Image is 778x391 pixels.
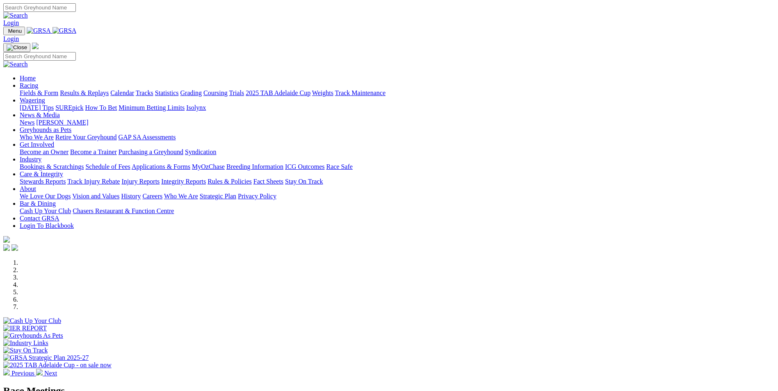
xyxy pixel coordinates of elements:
[192,163,225,170] a: MyOzChase
[3,370,36,377] a: Previous
[3,354,89,361] img: GRSA Strategic Plan 2025-27
[203,89,228,96] a: Coursing
[20,222,74,229] a: Login To Blackbook
[20,148,68,155] a: Become an Owner
[20,170,63,177] a: Care & Integrity
[3,12,28,19] img: Search
[161,178,206,185] a: Integrity Reports
[20,207,775,215] div: Bar & Dining
[3,339,48,347] img: Industry Links
[8,28,22,34] span: Menu
[20,215,59,222] a: Contact GRSA
[3,43,30,52] button: Toggle navigation
[20,193,71,200] a: We Love Our Dogs
[3,52,76,61] input: Search
[3,332,63,339] img: Greyhounds As Pets
[20,178,775,185] div: Care & Integrity
[20,163,775,170] div: Industry
[44,370,57,377] span: Next
[20,148,775,156] div: Get Involved
[11,244,18,251] img: twitter.svg
[32,43,39,49] img: logo-grsa-white.png
[20,119,775,126] div: News & Media
[326,163,352,170] a: Race Safe
[85,163,130,170] a: Schedule of Fees
[20,185,36,192] a: About
[27,27,51,34] img: GRSA
[67,178,120,185] a: Track Injury Rebate
[55,134,117,141] a: Retire Your Greyhound
[36,369,43,375] img: chevron-right-pager-white.svg
[132,163,190,170] a: Applications & Forms
[7,44,27,51] img: Close
[20,200,56,207] a: Bar & Dining
[20,119,34,126] a: News
[52,27,77,34] img: GRSA
[185,148,216,155] a: Syndication
[20,207,71,214] a: Cash Up Your Club
[20,97,45,104] a: Wagering
[85,104,117,111] a: How To Bet
[119,134,176,141] a: GAP SA Assessments
[70,148,117,155] a: Become a Trainer
[73,207,174,214] a: Chasers Restaurant & Function Centre
[3,317,61,325] img: Cash Up Your Club
[3,27,25,35] button: Toggle navigation
[20,89,775,97] div: Racing
[36,370,57,377] a: Next
[20,82,38,89] a: Racing
[121,178,160,185] a: Injury Reports
[3,369,10,375] img: chevron-left-pager-white.svg
[20,134,54,141] a: Who We Are
[3,361,112,369] img: 2025 TAB Adelaide Cup - on sale now
[20,104,54,111] a: [DATE] Tips
[226,163,283,170] a: Breeding Information
[164,193,198,200] a: Who We Are
[20,141,54,148] a: Get Involved
[20,75,36,82] a: Home
[312,89,333,96] a: Weights
[20,156,41,163] a: Industry
[20,104,775,111] div: Wagering
[180,89,202,96] a: Grading
[229,89,244,96] a: Trials
[253,178,283,185] a: Fact Sheets
[119,104,185,111] a: Minimum Betting Limits
[20,89,58,96] a: Fields & Form
[3,236,10,243] img: logo-grsa-white.png
[60,89,109,96] a: Results & Replays
[3,347,48,354] img: Stay On Track
[20,111,60,118] a: News & Media
[3,19,19,26] a: Login
[20,163,84,170] a: Bookings & Scratchings
[72,193,119,200] a: Vision and Values
[285,163,324,170] a: ICG Outcomes
[3,244,10,251] img: facebook.svg
[186,104,206,111] a: Isolynx
[20,178,66,185] a: Stewards Reports
[36,119,88,126] a: [PERSON_NAME]
[110,89,134,96] a: Calendar
[119,148,183,155] a: Purchasing a Greyhound
[20,193,775,200] div: About
[335,89,386,96] a: Track Maintenance
[246,89,310,96] a: 2025 TAB Adelaide Cup
[3,3,76,12] input: Search
[11,370,34,377] span: Previous
[3,35,19,42] a: Login
[142,193,162,200] a: Careers
[3,325,47,332] img: IER REPORT
[136,89,153,96] a: Tracks
[200,193,236,200] a: Strategic Plan
[20,126,71,133] a: Greyhounds as Pets
[285,178,323,185] a: Stay On Track
[238,193,276,200] a: Privacy Policy
[55,104,83,111] a: SUREpick
[208,178,252,185] a: Rules & Policies
[20,134,775,141] div: Greyhounds as Pets
[155,89,179,96] a: Statistics
[121,193,141,200] a: History
[3,61,28,68] img: Search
